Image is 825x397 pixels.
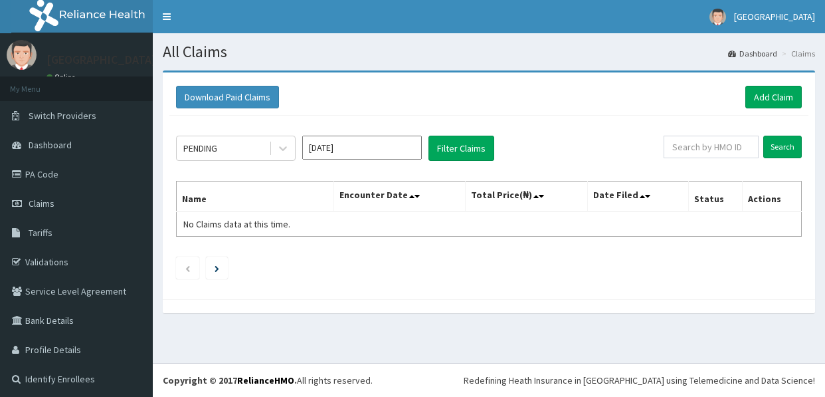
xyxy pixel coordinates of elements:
[734,11,815,23] span: [GEOGRAPHIC_DATA]
[466,182,588,212] th: Total Price(₦)
[29,198,54,209] span: Claims
[664,136,759,158] input: Search by HMO ID
[177,182,334,212] th: Name
[709,9,726,25] img: User Image
[29,139,72,151] span: Dashboard
[163,43,815,61] h1: All Claims
[163,374,297,386] strong: Copyright © 2017 .
[29,110,96,122] span: Switch Providers
[334,182,466,212] th: Encounter Date
[183,142,217,155] div: PENDING
[743,182,802,212] th: Actions
[153,363,825,397] footer: All rights reserved.
[176,86,279,108] button: Download Paid Claims
[185,262,191,274] a: Previous page
[688,182,743,212] th: Status
[428,136,494,161] button: Filter Claims
[302,136,422,160] input: Select Month and Year
[464,374,815,387] div: Redefining Heath Insurance in [GEOGRAPHIC_DATA] using Telemedicine and Data Science!
[46,72,78,82] a: Online
[237,374,294,386] a: RelianceHMO
[46,54,156,66] p: [GEOGRAPHIC_DATA]
[215,262,219,274] a: Next page
[745,86,802,108] a: Add Claim
[29,227,52,239] span: Tariffs
[763,136,802,158] input: Search
[7,40,37,70] img: User Image
[183,218,290,230] span: No Claims data at this time.
[587,182,688,212] th: Date Filed
[779,48,815,59] li: Claims
[728,48,777,59] a: Dashboard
